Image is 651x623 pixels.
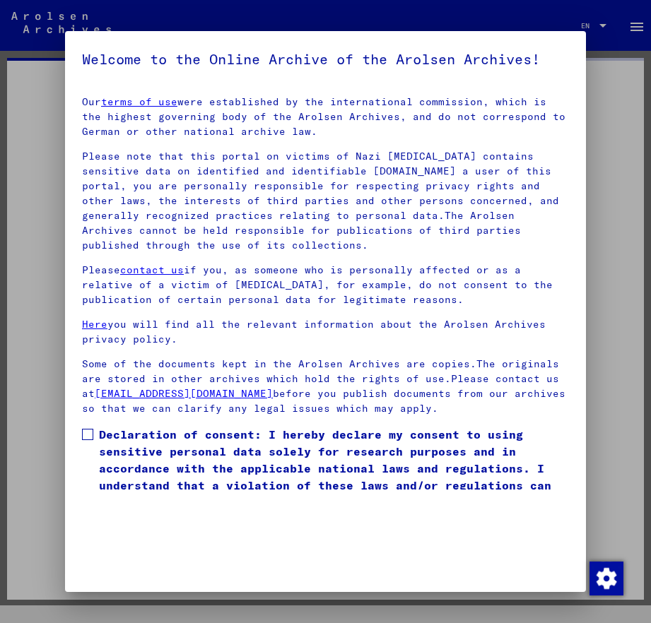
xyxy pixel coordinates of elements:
[589,561,623,595] div: Change consent
[82,48,569,71] h5: Welcome to the Online Archive of the Arolsen Archives!
[99,426,569,511] span: Declaration of consent: I hereby declare my consent to using sensitive personal data solely for r...
[82,357,569,416] p: Some of the documents kept in the Arolsen Archives are copies.The originals are stored in other a...
[82,95,569,139] p: Our were established by the international commission, which is the highest governing body of the ...
[82,149,569,253] p: Please note that this portal on victims of Nazi [MEDICAL_DATA] contains sensitive data on identif...
[82,263,569,307] p: Please if you, as someone who is personally affected or as a relative of a victim of [MEDICAL_DAT...
[82,318,107,331] a: Here
[120,263,184,276] a: contact us
[590,562,623,595] img: Change consent
[82,317,569,347] p: you will find all the relevant information about the Arolsen Archives privacy policy.
[101,95,177,108] a: terms of use
[95,387,273,400] a: [EMAIL_ADDRESS][DOMAIN_NAME]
